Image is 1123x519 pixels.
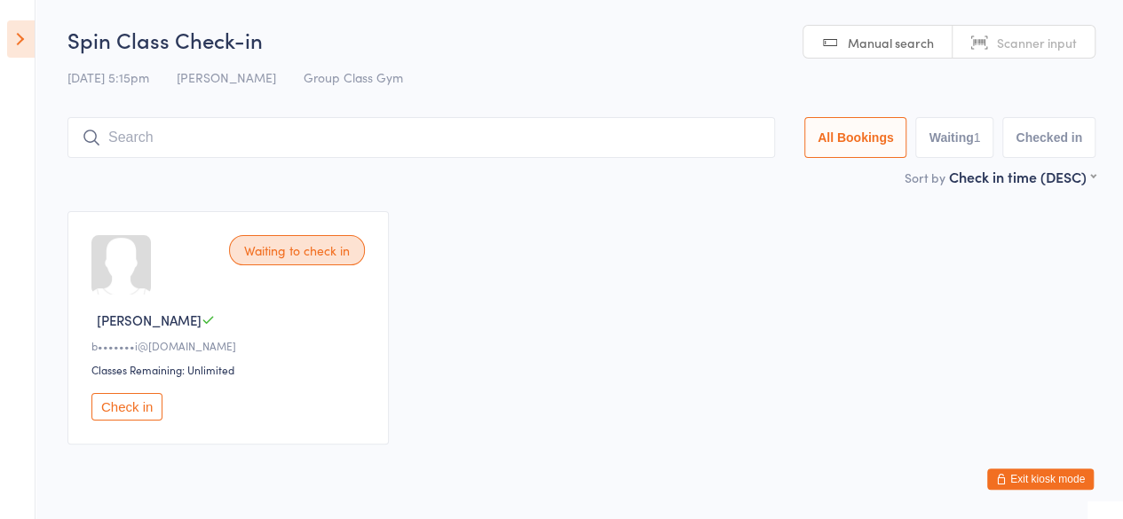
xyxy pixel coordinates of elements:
[304,68,403,86] span: Group Class Gym
[91,338,370,353] div: b•••••••i@[DOMAIN_NAME]
[91,362,370,377] div: Classes Remaining: Unlimited
[97,311,202,329] span: [PERSON_NAME]
[974,130,981,145] div: 1
[949,167,1095,186] div: Check in time (DESC)
[804,117,907,158] button: All Bookings
[91,393,162,421] button: Check in
[997,34,1077,51] span: Scanner input
[67,25,1095,54] h2: Spin Class Check-in
[67,117,775,158] input: Search
[987,468,1094,490] button: Exit kiosk mode
[915,117,993,158] button: Waiting1
[1002,117,1095,158] button: Checked in
[229,235,365,265] div: Waiting to check in
[177,68,276,86] span: [PERSON_NAME]
[905,169,945,186] label: Sort by
[67,68,149,86] span: [DATE] 5:15pm
[848,34,934,51] span: Manual search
